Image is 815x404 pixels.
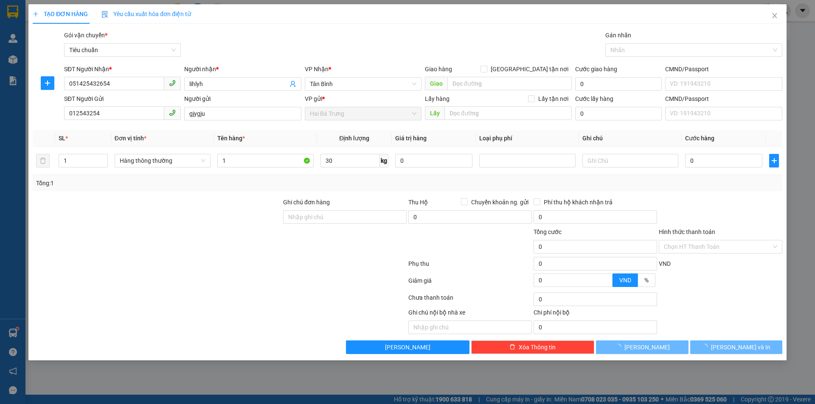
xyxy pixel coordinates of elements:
button: [PERSON_NAME] và In [690,340,782,354]
div: Tổng: 1 [36,178,315,188]
div: Chi phí nội bộ [534,308,657,320]
span: Tổng cước [534,228,562,235]
label: Cước lấy hàng [575,95,613,102]
div: Ghi chú nội bộ nhà xe [408,308,532,320]
span: phone [169,80,176,86]
span: kg [380,154,388,167]
span: Xóa Thông tin [519,343,556,352]
button: deleteXóa Thông tin [471,340,595,354]
span: Tiêu chuẩn [69,44,176,56]
span: [PERSON_NAME] [385,343,430,352]
input: 0 [395,154,472,167]
input: Nhập ghi chú [408,320,532,334]
span: Lấy [425,106,444,120]
div: Người gửi [184,94,301,103]
input: Cước giao hàng [575,77,662,91]
span: Phí thu hộ khách nhận trả [540,198,616,207]
div: SĐT Người Nhận [64,64,181,74]
label: Gán nhãn [605,32,631,39]
span: Thu Hộ [408,199,428,206]
span: Tân Bình [310,78,416,90]
span: Giao [425,77,447,90]
span: Hàng thông thường [120,154,205,167]
th: Ghi chú [579,130,682,147]
span: Định lượng [339,135,369,142]
input: VD: Bàn, Ghế [217,154,313,167]
span: VP Nhận [305,66,329,72]
span: Cước hàng [685,135,714,142]
input: Ghi Chú [582,154,678,167]
span: plus [33,11,39,17]
label: Hình thức thanh toán [659,228,715,235]
span: SL [59,135,65,142]
input: Dọc đường [444,106,572,120]
span: % [644,277,649,284]
span: loading [702,344,711,350]
th: Loại phụ phí [476,130,579,147]
span: Giá trị hàng [395,135,427,142]
span: Yêu cầu xuất hóa đơn điện tử [101,11,191,17]
button: [PERSON_NAME] [596,340,688,354]
label: Ghi chú đơn hàng [283,199,330,206]
span: plus [770,157,778,164]
div: VP gửi [305,94,422,103]
span: plus [41,80,54,86]
div: Phụ thu [407,259,533,274]
input: Ghi chú đơn hàng [283,210,407,224]
span: TẠO ĐƠN HÀNG [33,11,88,17]
span: delete [509,344,515,351]
span: phone [169,109,176,116]
span: close [771,12,778,19]
input: Dọc đường [447,77,572,90]
span: loading [615,344,624,350]
span: Đơn vị tính [115,135,146,142]
button: plus [41,76,54,90]
span: Gói vận chuyển [64,32,107,39]
button: [PERSON_NAME] [346,340,469,354]
div: CMND/Passport [665,94,782,103]
span: [PERSON_NAME] và In [711,343,770,352]
input: Cước lấy hàng [575,107,662,120]
span: VND [619,277,631,284]
button: Close [763,4,787,28]
span: Lấy hàng [425,95,450,102]
button: plus [769,154,778,167]
div: Chưa thanh toán [407,293,533,308]
img: icon [101,11,108,18]
span: VND [659,260,671,267]
span: Hai Bà Trưng [310,107,416,120]
span: user-add [289,81,296,87]
button: delete [36,154,50,167]
span: Chuyển khoản ng. gửi [468,198,532,207]
div: SĐT Người Gửi [64,94,181,103]
div: Người nhận [184,64,301,74]
span: [GEOGRAPHIC_DATA] tận nơi [487,64,572,74]
span: Giao hàng [425,66,452,72]
label: Cước giao hàng [575,66,617,72]
span: Lấy tận nơi [535,94,572,103]
span: Tên hàng [217,135,245,142]
div: Giảm giá [407,276,533,291]
span: [PERSON_NAME] [624,343,670,352]
div: CMND/Passport [665,64,782,74]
